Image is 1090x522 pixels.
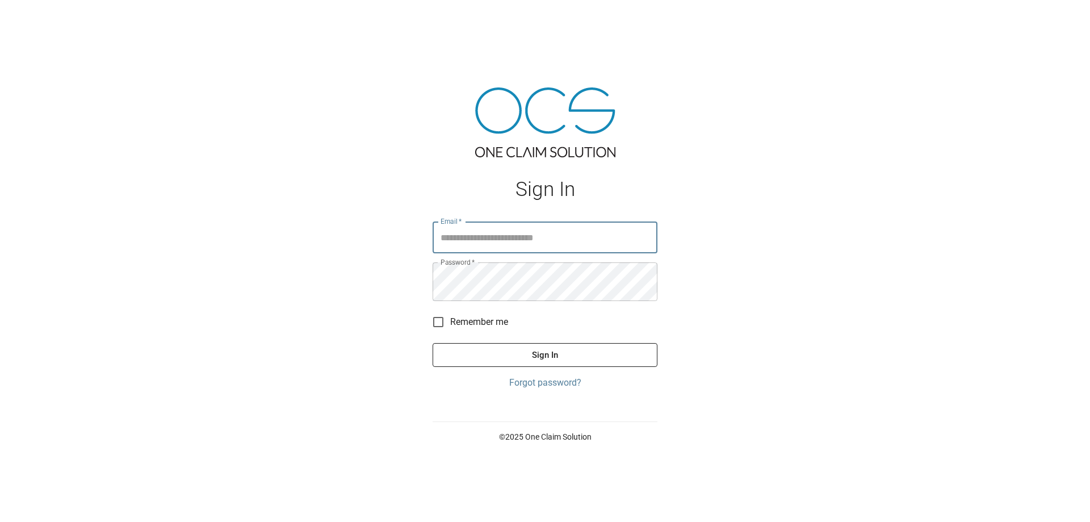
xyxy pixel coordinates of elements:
a: Forgot password? [433,376,657,390]
label: Password [441,257,475,267]
img: ocs-logo-tra.png [475,87,615,157]
h1: Sign In [433,178,657,201]
label: Email [441,216,462,226]
span: Remember me [450,315,508,329]
img: ocs-logo-white-transparent.png [14,7,59,30]
button: Sign In [433,343,657,367]
p: © 2025 One Claim Solution [433,431,657,442]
